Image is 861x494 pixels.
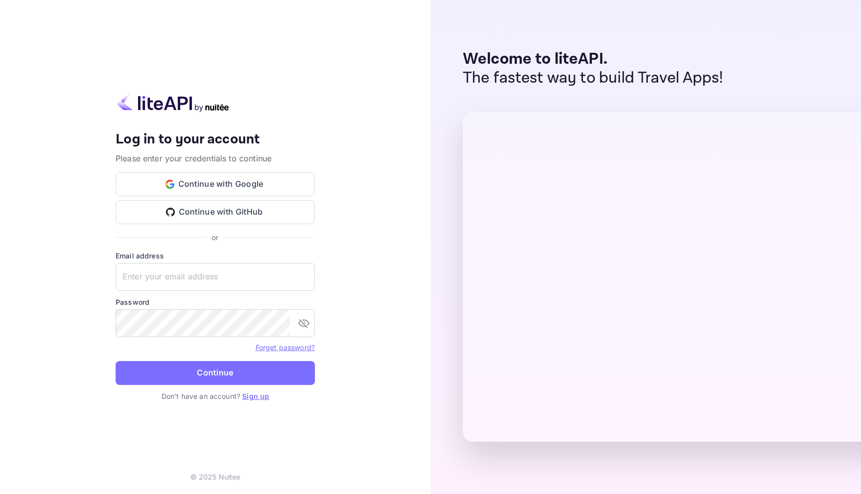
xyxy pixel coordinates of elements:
[256,342,315,352] a: Forget password?
[294,313,314,333] button: toggle password visibility
[116,263,315,291] input: Enter your email address
[212,232,218,243] p: or
[190,472,241,482] p: © 2025 Nuitee
[116,93,230,112] img: liteapi
[242,392,269,400] a: Sign up
[463,69,723,88] p: The fastest way to build Travel Apps!
[116,361,315,385] button: Continue
[116,391,315,401] p: Don't have an account?
[116,172,315,196] button: Continue with Google
[116,131,315,148] h4: Log in to your account
[463,50,723,69] p: Welcome to liteAPI.
[116,152,315,164] p: Please enter your credentials to continue
[116,200,315,224] button: Continue with GitHub
[116,250,315,261] label: Email address
[116,297,315,307] label: Password
[256,343,315,352] a: Forget password?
